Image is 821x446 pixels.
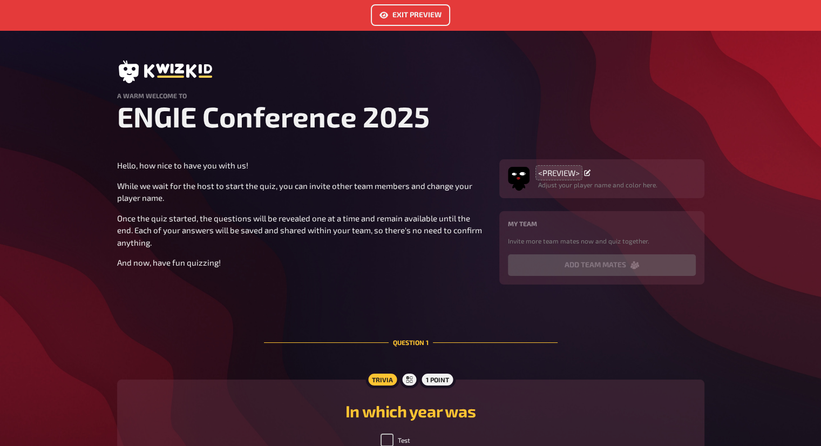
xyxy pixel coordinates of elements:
[538,168,580,178] span: <PREVIEW>
[117,99,704,133] h1: ENGIE Conference 2025
[264,312,558,373] div: Question 1
[419,371,456,388] div: 1 point
[117,180,486,204] p: While we wait for the host to start the quiz, you can invite other team members and change your p...
[538,180,657,190] p: Adjust your player name and color here.
[508,236,696,246] p: Invite more team mates now and quiz together.
[130,401,691,421] h2: In which year was
[371,11,450,21] a: Exit Preview
[117,256,486,269] p: And now, have fun quizzing!
[508,168,530,190] button: Avatar
[365,371,399,388] div: Trivia
[508,254,696,276] button: add team mates
[371,4,450,26] button: Exit Preview
[117,92,704,99] h4: A warm welcome to
[117,212,486,249] p: Once the quiz started, the questions will be revealed one at a time and remain available until th...
[508,165,530,186] img: Avatar
[117,159,486,172] p: Hello, how nice to have you with us!
[508,220,696,227] h4: My team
